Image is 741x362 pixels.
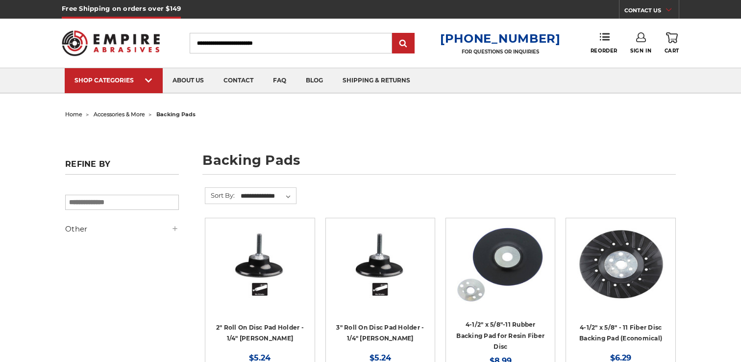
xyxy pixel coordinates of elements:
[333,225,428,304] img: 3" Roll On Disc Pad Holder - 1/4" Shank
[394,34,413,53] input: Submit
[202,154,676,175] h1: backing pads
[624,5,679,19] a: CONTACT US
[333,225,428,351] a: 3" Roll On Disc Pad Holder - 1/4" Shank
[453,225,548,351] a: 4-1/2" Resin Fiber Disc Backing Pad Flexible Rubber
[212,225,307,351] a: 2" Roll On Disc Pad Holder - 1/4" Shank
[440,49,561,55] p: FOR QUESTIONS OR INQUIRIES
[205,188,235,203] label: Sort By:
[591,32,617,53] a: Reorder
[665,32,679,54] a: Cart
[65,159,179,175] h5: Refine by
[573,225,668,351] a: Resin disc backing pad measuring 4 1/2 inches, an essential grinder accessory from Empire Abrasives
[65,223,179,235] h5: Other
[573,225,668,304] img: Resin disc backing pad measuring 4 1/2 inches, an essential grinder accessory from Empire Abrasives
[74,77,153,84] div: SHOP CATEGORIES
[214,68,263,93] a: contact
[156,111,196,118] span: backing pads
[333,68,420,93] a: shipping & returns
[163,68,214,93] a: about us
[65,111,82,118] a: home
[591,48,617,54] span: Reorder
[630,48,651,54] span: Sign In
[212,225,307,304] img: 2" Roll On Disc Pad Holder - 1/4" Shank
[665,48,679,54] span: Cart
[453,225,548,304] img: 4-1/2" Resin Fiber Disc Backing Pad Flexible Rubber
[263,68,296,93] a: faq
[239,189,296,204] select: Sort By:
[296,68,333,93] a: blog
[94,111,145,118] a: accessories & more
[440,31,561,46] a: [PHONE_NUMBER]
[62,24,160,62] img: Empire Abrasives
